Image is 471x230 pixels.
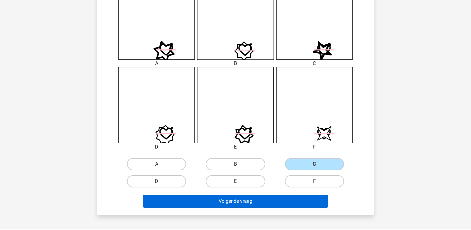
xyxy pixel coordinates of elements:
label: F [285,175,344,187]
label: E [206,175,265,187]
div: F [272,143,357,151]
label: A [127,158,186,170]
div: B [193,60,278,67]
div: D [114,143,199,151]
button: Volgende vraag [143,195,328,208]
label: C [285,158,344,170]
label: D [127,175,186,187]
label: B [206,158,265,170]
div: A [114,60,199,67]
div: E [193,143,278,151]
div: C [272,60,357,67]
